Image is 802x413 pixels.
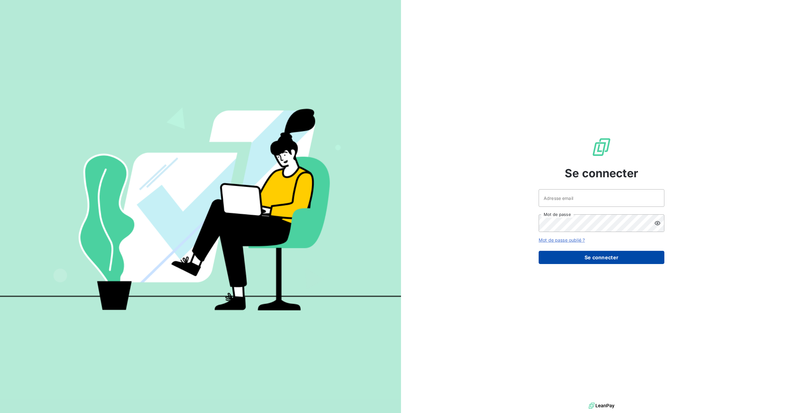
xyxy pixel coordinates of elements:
[589,401,614,410] img: logo
[591,137,612,157] img: Logo LeanPay
[539,237,585,243] a: Mot de passe oublié ?
[565,165,638,182] span: Se connecter
[539,189,664,207] input: placeholder
[539,251,664,264] button: Se connecter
